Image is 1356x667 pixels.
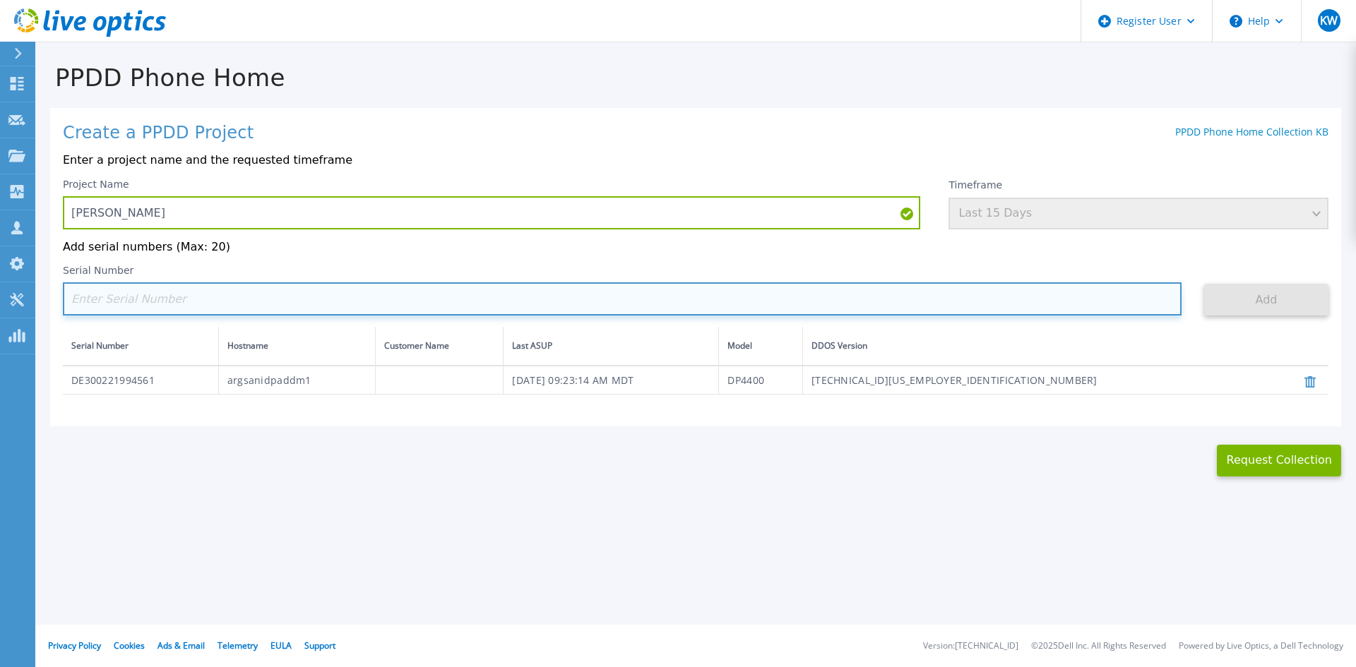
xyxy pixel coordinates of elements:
[114,639,145,651] a: Cookies
[63,196,920,229] input: Enter Project Name
[63,241,1328,253] p: Add serial numbers (Max: 20)
[218,327,376,366] th: Hostname
[63,366,218,395] td: DE300221994561
[376,327,504,366] th: Customer Name
[1204,284,1328,316] button: Add
[304,639,335,651] a: Support
[1179,642,1343,651] li: Powered by Live Optics, a Dell Technology
[157,639,205,651] a: Ads & Email
[48,639,101,651] a: Privacy Policy
[803,366,1272,395] td: [TECHNICAL_ID][US_EMPLOYER_IDENTIFICATION_NUMBER]
[1175,125,1328,138] a: PPDD Phone Home Collection KB
[63,282,1182,316] input: Enter Serial Number
[63,265,133,275] label: Serial Number
[504,327,719,366] th: Last ASUP
[35,64,1356,92] h1: PPDD Phone Home
[719,366,803,395] td: DP4400
[63,179,129,189] label: Project Name
[63,154,1328,167] p: Enter a project name and the requested timeframe
[270,639,292,651] a: EULA
[1031,642,1166,651] li: © 2025 Dell Inc. All Rights Reserved
[719,327,803,366] th: Model
[923,642,1018,651] li: Version: [TECHNICAL_ID]
[1217,445,1341,476] button: Request Collection
[803,327,1272,366] th: DDOS Version
[63,124,254,143] h1: Create a PPDD Project
[218,639,258,651] a: Telemetry
[1320,15,1338,26] span: KW
[504,366,719,395] td: [DATE] 09:23:14 AM MDT
[218,366,376,395] td: argsanidpaddm1
[948,179,1002,191] label: Timeframe
[63,327,218,366] th: Serial Number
